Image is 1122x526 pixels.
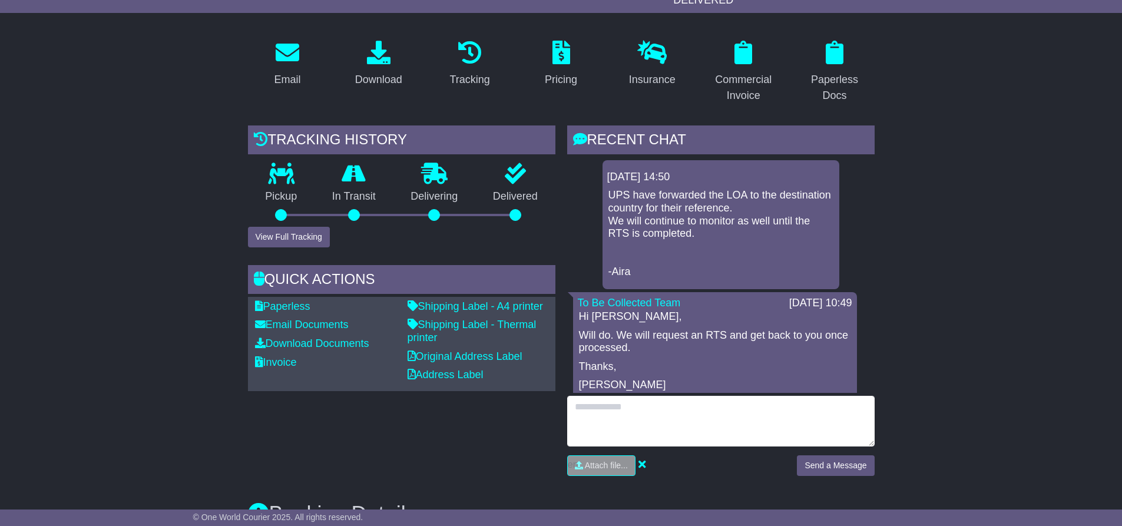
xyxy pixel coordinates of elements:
div: Paperless Docs [803,72,867,104]
a: Address Label [408,369,484,381]
a: To Be Collected Team [578,297,681,309]
a: Tracking [442,37,497,92]
div: Tracking history [248,125,555,157]
p: In Transit [315,190,393,203]
p: Will do. We will request an RTS and get back to you once processed. [579,329,851,355]
p: Hi [PERSON_NAME], [579,310,851,323]
p: [PERSON_NAME] [579,379,851,392]
button: Send a Message [797,455,874,476]
a: Download Documents [255,338,369,349]
a: Download [347,37,410,92]
div: Quick Actions [248,265,555,297]
p: Thanks, [579,360,851,373]
a: Paperless [255,300,310,312]
a: Pricing [537,37,585,92]
p: Delivered [475,190,555,203]
a: Email Documents [255,319,349,330]
button: View Full Tracking [248,227,330,247]
h3: Booking Details [248,502,875,526]
div: Email [274,72,300,88]
span: © One World Courier 2025. All rights reserved. [193,512,363,522]
div: Pricing [545,72,577,88]
p: Pickup [248,190,315,203]
a: Insurance [621,37,683,92]
p: Delivering [393,190,476,203]
a: Commercial Invoice [704,37,783,108]
p: UPS have forwarded the LOA to the destination country for their reference. We will continue to mo... [608,189,833,278]
div: Tracking [449,72,489,88]
div: RECENT CHAT [567,125,875,157]
a: Paperless Docs [795,37,875,108]
div: Insurance [629,72,676,88]
div: Download [355,72,402,88]
a: Invoice [255,356,297,368]
a: Shipping Label - A4 printer [408,300,543,312]
a: Email [266,37,308,92]
a: Original Address Label [408,350,522,362]
div: Commercial Invoice [711,72,776,104]
div: [DATE] 14:50 [607,171,835,184]
div: [DATE] 10:49 [789,297,852,310]
a: Shipping Label - Thermal printer [408,319,537,343]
